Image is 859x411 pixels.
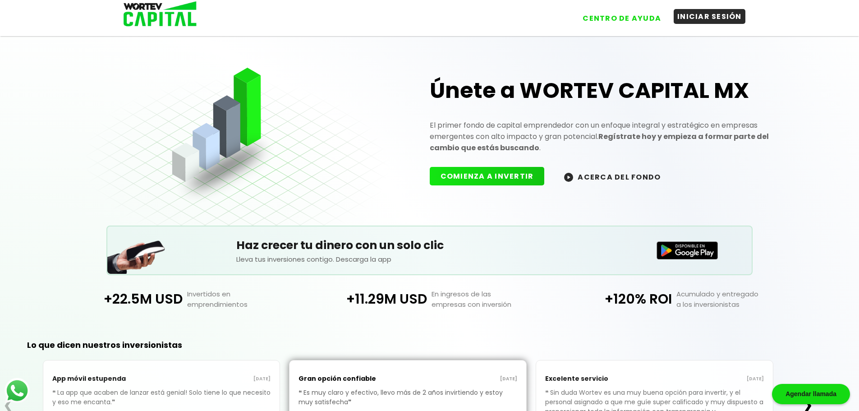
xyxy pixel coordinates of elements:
p: [DATE] [655,375,764,383]
span: ❝ [299,388,303,397]
p: Invertidos en emprendimientos [183,289,307,309]
a: COMIENZA A INVERTIR [430,171,554,181]
button: INICIAR SESIÓN [674,9,745,24]
p: Lleva tus inversiones contigo. Descarga la app [236,254,623,264]
p: El primer fondo de capital emprendedor con un enfoque integral y estratégico en empresas emergent... [430,120,773,153]
h1: Únete a WORTEV CAPITAL MX [430,76,773,105]
a: INICIAR SESIÓN [665,4,745,26]
p: [DATE] [408,375,517,383]
p: +22.5M USD [62,289,182,309]
img: logos_whatsapp-icon.242b2217.svg [5,378,30,403]
p: +120% ROI [552,289,672,309]
button: CENTRO DE AYUDA [579,11,665,26]
a: CENTRO DE AYUDA [570,4,665,26]
p: +11.29M USD [307,289,427,309]
span: ❝ [545,388,550,397]
p: En ingresos de las empresas con inversión [427,289,551,309]
img: Teléfono [107,229,166,274]
p: [DATE] [161,375,271,383]
span: ❝ [52,388,57,397]
button: ACERCA DEL FONDO [553,167,671,186]
p: Gran opción confiable [299,369,408,388]
img: Disponible en Google Play [657,241,718,259]
p: App móvil estupenda [52,369,161,388]
h5: Haz crecer tu dinero con un solo clic [236,237,623,254]
div: Agendar llamada [772,384,850,404]
button: COMIENZA A INVERTIR [430,167,545,185]
span: ❞ [112,397,117,406]
strong: Regístrate hoy y empieza a formar parte del cambio que estás buscando [430,131,769,153]
p: Acumulado y entregado a los inversionistas [672,289,796,309]
span: ❞ [348,397,353,406]
img: wortev-capital-acerca-del-fondo [564,173,573,182]
p: Excelente servicio [545,369,654,388]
